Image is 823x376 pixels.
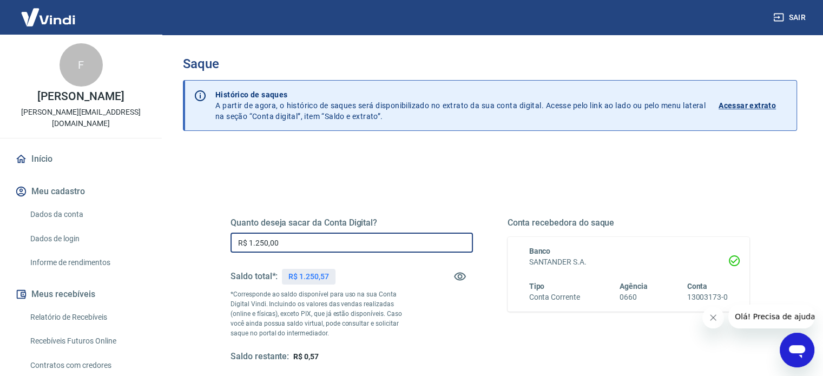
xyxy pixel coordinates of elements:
a: Acessar extrato [719,89,788,122]
h5: Saldo restante: [231,351,289,362]
p: Histórico de saques [215,89,706,100]
span: Tipo [529,282,545,291]
span: R$ 0,57 [293,352,319,361]
h3: Saque [183,56,797,71]
h6: SANTANDER S.A. [529,256,728,268]
span: Olá! Precisa de ajuda? [6,8,91,16]
span: Conta [687,282,707,291]
a: Início [13,147,149,171]
iframe: Mensagem da empresa [728,305,814,328]
span: Agência [620,282,648,291]
h5: Conta recebedora do saque [508,217,750,228]
iframe: Botão para abrir a janela de mensagens [780,333,814,367]
button: Sair [771,8,810,28]
h6: Conta Corrente [529,292,580,303]
a: Dados de login [26,228,149,250]
a: Recebíveis Futuros Online [26,330,149,352]
p: A partir de agora, o histórico de saques será disponibilizado no extrato da sua conta digital. Ac... [215,89,706,122]
button: Meus recebíveis [13,282,149,306]
span: Banco [529,247,551,255]
h5: Saldo total*: [231,271,278,282]
p: [PERSON_NAME][EMAIL_ADDRESS][DOMAIN_NAME] [9,107,153,129]
iframe: Fechar mensagem [702,307,724,328]
p: [PERSON_NAME] [37,91,124,102]
p: R$ 1.250,57 [288,271,328,282]
h6: 0660 [620,292,648,303]
h6: 13003173-0 [687,292,728,303]
a: Dados da conta [26,203,149,226]
div: F [60,43,103,87]
a: Informe de rendimentos [26,252,149,274]
h5: Quanto deseja sacar da Conta Digital? [231,217,473,228]
img: Vindi [13,1,83,34]
p: Acessar extrato [719,100,776,111]
a: Relatório de Recebíveis [26,306,149,328]
button: Meu cadastro [13,180,149,203]
p: *Corresponde ao saldo disponível para uso na sua Conta Digital Vindi. Incluindo os valores das ve... [231,289,412,338]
